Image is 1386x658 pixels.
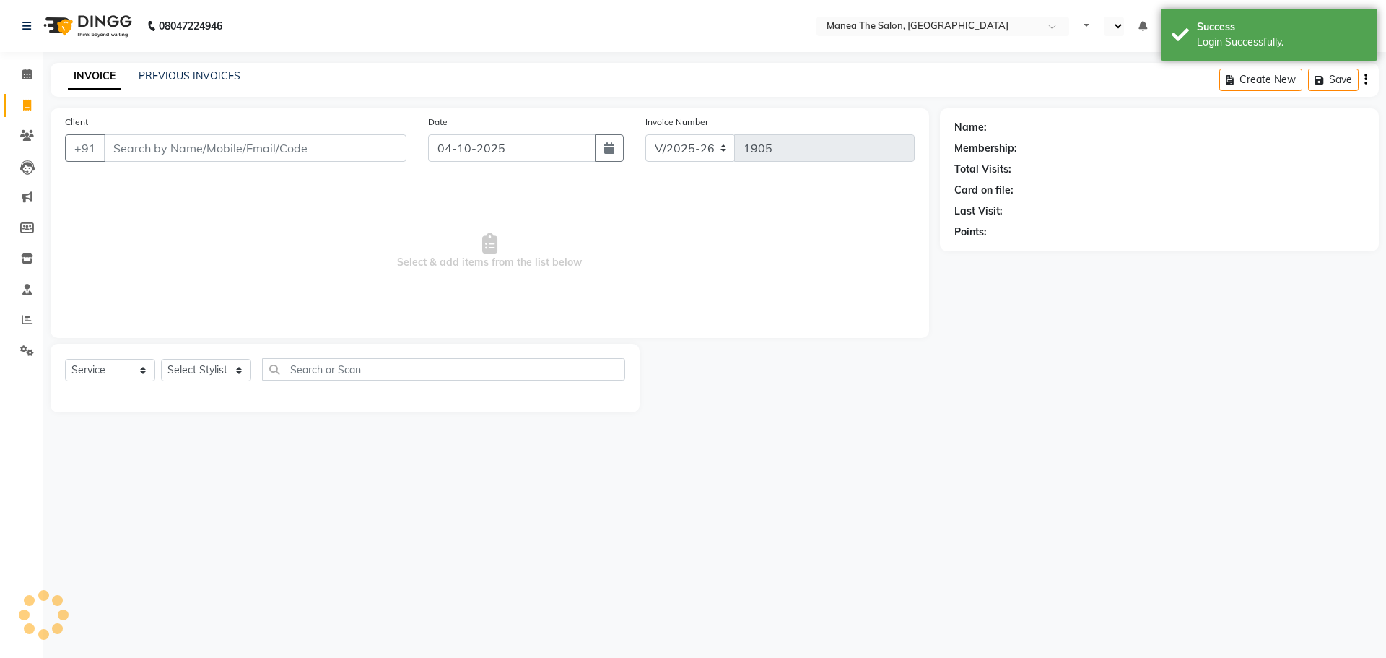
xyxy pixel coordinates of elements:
[428,116,448,129] label: Date
[159,6,222,46] b: 08047224946
[262,358,625,381] input: Search or Scan
[954,120,987,135] div: Name:
[954,225,987,240] div: Points:
[104,134,406,162] input: Search by Name/Mobile/Email/Code
[65,179,915,324] span: Select & add items from the list below
[65,134,105,162] button: +91
[1197,35,1367,50] div: Login Successfully.
[1197,20,1367,35] div: Success
[37,6,136,46] img: logo
[68,64,121,90] a: INVOICE
[954,204,1003,219] div: Last Visit:
[954,183,1014,198] div: Card on file:
[954,162,1011,177] div: Total Visits:
[65,116,88,129] label: Client
[139,69,240,82] a: PREVIOUS INVOICES
[1219,69,1302,91] button: Create New
[954,141,1017,156] div: Membership:
[645,116,708,129] label: Invoice Number
[1308,69,1359,91] button: Save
